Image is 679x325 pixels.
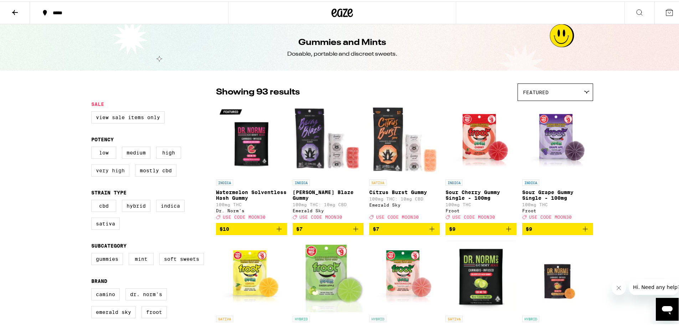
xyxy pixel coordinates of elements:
[522,207,593,212] div: Froot
[369,201,440,206] div: Emerald Sky
[216,314,233,321] p: SATIVA
[369,178,386,184] p: SATIVA
[91,305,136,317] label: Emerald Sky
[446,207,516,212] div: Froot
[612,279,626,294] iframe: Close message
[373,225,379,230] span: $7
[91,287,120,299] label: Camino
[293,222,364,234] button: Add to bag
[293,314,310,321] p: HYBRID
[369,239,440,311] img: Froot - Sour Watermelon Gummy Single - 100mg
[446,314,463,321] p: SATIVA
[159,252,204,264] label: Soft Sweets
[293,239,364,311] img: Froot - Sour Green Apple Gummy Single - 100mg
[293,201,364,205] p: 100mg THC: 10mg CBD
[216,239,287,311] img: Froot - Sour Lemon Gummy Single - 100mg
[656,296,679,319] iframe: Button to launch messaging window
[446,103,516,174] img: Froot - Sour Cherry Gummy Single - 100mg
[376,213,419,218] span: USE CODE MOON30
[296,225,303,230] span: $7
[142,305,167,317] label: Froot
[91,163,129,175] label: Very High
[122,145,150,157] label: Medium
[91,216,120,228] label: Sativa
[369,195,440,200] p: 100mg THC: 10mg CBD
[522,239,593,311] img: Dr. Norm's - Mango Madness Solventless Hash Gummy
[4,5,51,11] span: Hi. Need any help?
[369,103,440,222] a: Open page for Citrus Burst Gummy from Emerald Sky
[369,314,386,321] p: HYBRID
[216,103,287,174] img: Dr. Norm's - Watermelon Solventless Hash Gummy
[369,188,440,194] p: Citrus Burst Gummy
[223,213,266,218] span: USE CODE MOON30
[293,103,364,222] a: Open page for Berry Blaze Gummy from Emerald Sky
[446,188,516,199] p: Sour Cherry Gummy Single - 100mg
[446,201,516,205] p: 100mg THC
[522,314,539,321] p: HYBRID
[447,239,515,311] img: Dr. Norm's - Key Lime High Solventless Hash Gummy
[122,198,150,210] label: Hybrid
[91,100,104,106] legend: Sale
[91,198,116,210] label: CBD
[216,201,287,205] p: 100mg THC
[135,163,176,175] label: Mostly CBD
[369,222,440,234] button: Add to bag
[293,207,364,212] div: Emerald Sky
[216,222,287,234] button: Add to bag
[220,225,229,230] span: $10
[446,178,463,184] p: INDICA
[216,178,233,184] p: INDICA
[293,178,310,184] p: INDICA
[287,49,397,57] div: Dosable, portable and discreet sweets.
[216,188,287,199] p: Watermelon Solventless Hash Gummy
[299,213,342,218] span: USE CODE MOON30
[629,278,679,294] iframe: Message from company
[216,85,300,97] p: Showing 93 results
[522,103,593,174] img: Froot - Sour Grape Gummy Single - 100mg
[91,252,123,264] label: Gummies
[522,103,593,222] a: Open page for Sour Grape Gummy Single - 100mg from Froot
[156,145,181,157] label: High
[91,110,165,122] label: View Sale Items Only
[91,188,127,194] legend: Strain Type
[369,103,440,174] img: Emerald Sky - Citrus Burst Gummy
[522,222,593,234] button: Add to bag
[91,135,114,141] legend: Potency
[298,35,386,47] h1: Gummies and Mints
[529,213,572,218] span: USE CODE MOON30
[522,201,593,205] p: 100mg THC
[523,88,549,94] span: Featured
[293,188,364,199] p: [PERSON_NAME] Blaze Gummy
[293,103,364,174] img: Emerald Sky - Berry Blaze Gummy
[522,178,539,184] p: INDICA
[129,252,154,264] label: Mint
[216,103,287,222] a: Open page for Watermelon Solventless Hash Gummy from Dr. Norm's
[91,242,127,247] legend: Subcategory
[522,188,593,199] p: Sour Grape Gummy Single - 100mg
[125,287,167,299] label: Dr. Norm's
[446,103,516,222] a: Open page for Sour Cherry Gummy Single - 100mg from Froot
[91,277,107,283] legend: Brand
[452,213,495,218] span: USE CODE MOON30
[91,145,116,157] label: Low
[449,225,456,230] span: $9
[216,207,287,212] div: Dr. Norm's
[446,222,516,234] button: Add to bag
[526,225,532,230] span: $9
[156,198,185,210] label: Indica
